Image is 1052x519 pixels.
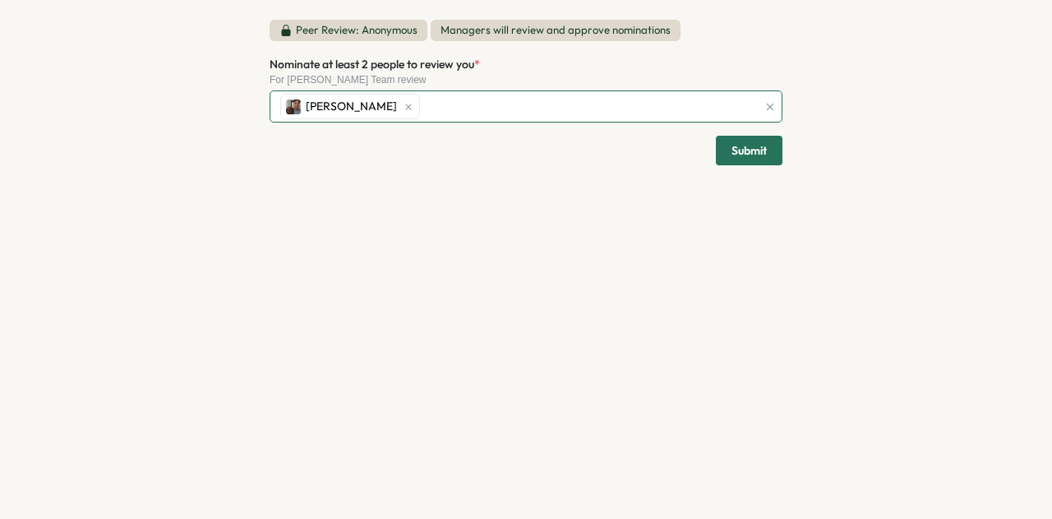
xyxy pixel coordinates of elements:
[306,98,397,116] span: [PERSON_NAME]
[270,57,474,72] span: Nominate at least 2 people to review you
[296,23,418,38] p: Peer Review: Anonymous
[716,136,782,165] button: Submit
[270,74,782,86] div: For [PERSON_NAME] Team review
[731,137,767,165] span: Submit
[286,100,301,114] img: Matt Reyes
[431,20,681,41] span: Managers will review and approve nominations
